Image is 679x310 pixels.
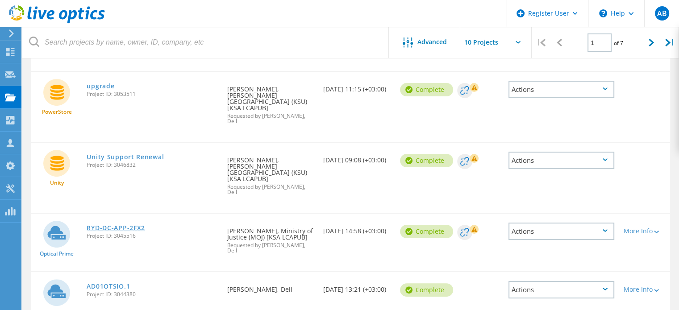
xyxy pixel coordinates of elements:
[87,225,145,231] a: RYD-DC-APP-2FX2
[319,72,396,101] div: [DATE] 11:15 (+03:00)
[400,154,453,167] div: Complete
[9,19,105,25] a: Live Optics Dashboard
[87,162,218,168] span: Project ID: 3046832
[87,292,218,297] span: Project ID: 3044380
[87,83,114,89] a: upgrade
[227,113,314,124] span: Requested by [PERSON_NAME], Dell
[508,81,615,98] div: Actions
[87,233,218,239] span: Project ID: 3045516
[508,152,615,169] div: Actions
[319,272,396,302] div: [DATE] 13:21 (+03:00)
[87,91,218,97] span: Project ID: 3053511
[508,223,615,240] div: Actions
[22,27,389,58] input: Search projects by name, owner, ID, company, etc
[223,72,319,133] div: [PERSON_NAME], [PERSON_NAME][GEOGRAPHIC_DATA] (KSU) [KSA LCAPUB]
[223,272,319,302] div: [PERSON_NAME], Dell
[614,39,623,47] span: of 7
[657,10,667,17] span: AB
[417,39,447,45] span: Advanced
[42,109,72,115] span: PowerStore
[400,83,453,96] div: Complete
[227,184,314,195] span: Requested by [PERSON_NAME], Dell
[400,283,453,297] div: Complete
[661,27,679,58] div: |
[599,9,607,17] svg: \n
[227,243,314,253] span: Requested by [PERSON_NAME], Dell
[508,281,615,298] div: Actions
[623,228,665,234] div: More Info
[319,214,396,243] div: [DATE] 14:58 (+03:00)
[40,251,74,256] span: Optical Prime
[50,180,64,186] span: Unity
[223,143,319,204] div: [PERSON_NAME], [PERSON_NAME][GEOGRAPHIC_DATA] (KSU) [KSA LCAPUB]
[319,143,396,172] div: [DATE] 09:08 (+03:00)
[87,283,130,289] a: AD01OTSIO.1
[87,154,164,160] a: Unity Support Renewal
[623,286,665,293] div: More Info
[400,225,453,238] div: Complete
[223,214,319,262] div: [PERSON_NAME], Ministry of Justice (MOJ) [KSA LCAPUB]
[532,27,550,58] div: |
